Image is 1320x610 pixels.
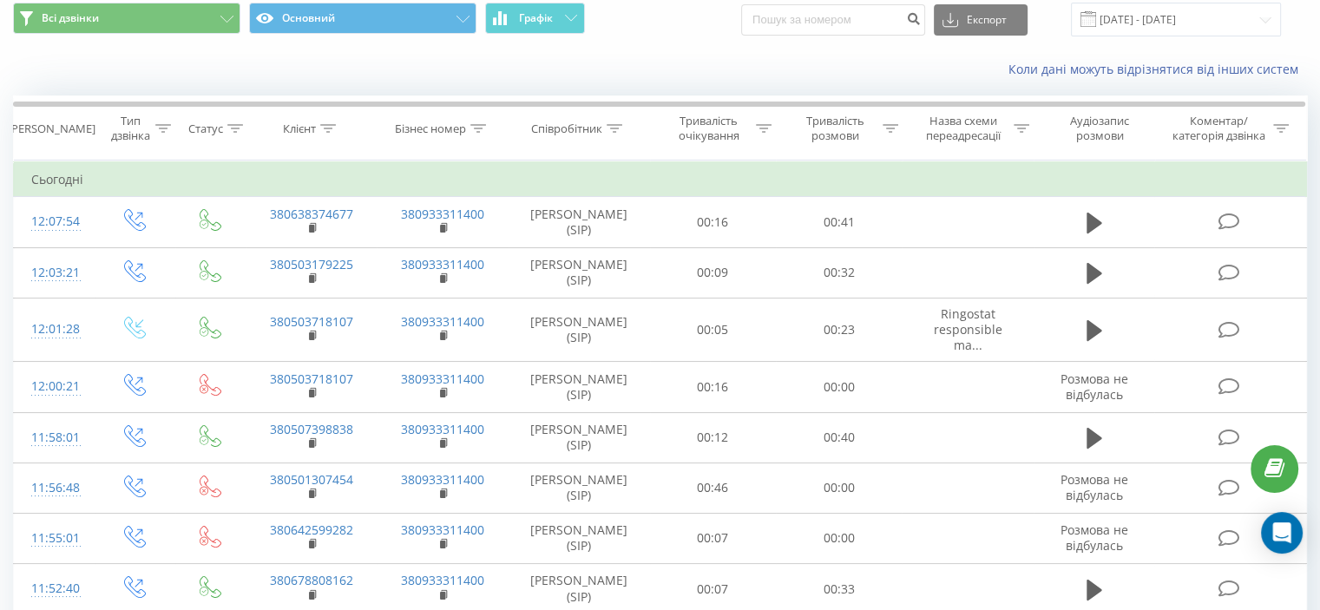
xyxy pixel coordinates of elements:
[270,471,353,488] a: 380501307454
[401,256,484,272] a: 380933311400
[1061,471,1128,503] span: Розмова не відбулась
[650,462,776,513] td: 00:46
[270,421,353,437] a: 380507398838
[509,462,650,513] td: [PERSON_NAME] (SIP)
[1049,114,1151,143] div: Аудіозапис розмови
[531,121,602,136] div: Співробітник
[270,206,353,222] a: 380638374677
[249,3,476,34] button: Основний
[401,206,484,222] a: 380933311400
[31,312,77,346] div: 12:01:28
[1061,521,1128,554] span: Розмова не відбулась
[509,247,650,298] td: [PERSON_NAME] (SIP)
[270,371,353,387] a: 380503718107
[650,412,776,462] td: 00:12
[401,471,484,488] a: 380933311400
[776,513,902,563] td: 00:00
[14,162,1307,197] td: Сьогодні
[650,513,776,563] td: 00:07
[776,298,902,362] td: 00:23
[509,197,650,247] td: [PERSON_NAME] (SIP)
[31,471,77,505] div: 11:56:48
[31,421,77,455] div: 11:58:01
[776,462,902,513] td: 00:00
[8,121,95,136] div: [PERSON_NAME]
[1008,61,1307,77] a: Коли дані можуть відрізнятися вiд інших систем
[776,197,902,247] td: 00:41
[31,572,77,606] div: 11:52:40
[1261,512,1303,554] div: Open Intercom Messenger
[31,521,77,555] div: 11:55:01
[42,11,99,25] span: Всі дзвінки
[401,313,484,330] a: 380933311400
[509,362,650,412] td: [PERSON_NAME] (SIP)
[270,521,353,538] a: 380642599282
[270,572,353,588] a: 380678808162
[1061,371,1128,403] span: Розмова не відбулась
[519,12,553,24] span: Графік
[31,205,77,239] div: 12:07:54
[650,298,776,362] td: 00:05
[401,572,484,588] a: 380933311400
[791,114,878,143] div: Тривалість розмови
[918,114,1009,143] div: Назва схеми переадресації
[109,114,150,143] div: Тип дзвінка
[188,121,223,136] div: Статус
[270,256,353,272] a: 380503179225
[934,4,1028,36] button: Експорт
[741,4,925,36] input: Пошук за номером
[1167,114,1269,143] div: Коментар/категорія дзвінка
[283,121,316,136] div: Клієнт
[650,197,776,247] td: 00:16
[509,412,650,462] td: [PERSON_NAME] (SIP)
[31,370,77,403] div: 12:00:21
[650,362,776,412] td: 00:16
[509,513,650,563] td: [PERSON_NAME] (SIP)
[776,247,902,298] td: 00:32
[776,362,902,412] td: 00:00
[401,521,484,538] a: 380933311400
[401,421,484,437] a: 380933311400
[13,3,240,34] button: Всі дзвінки
[650,247,776,298] td: 00:09
[401,371,484,387] a: 380933311400
[934,305,1002,353] span: Ringostat responsible ma...
[485,3,585,34] button: Графік
[270,313,353,330] a: 380503718107
[666,114,752,143] div: Тривалість очікування
[31,256,77,290] div: 12:03:21
[509,298,650,362] td: [PERSON_NAME] (SIP)
[395,121,466,136] div: Бізнес номер
[776,412,902,462] td: 00:40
